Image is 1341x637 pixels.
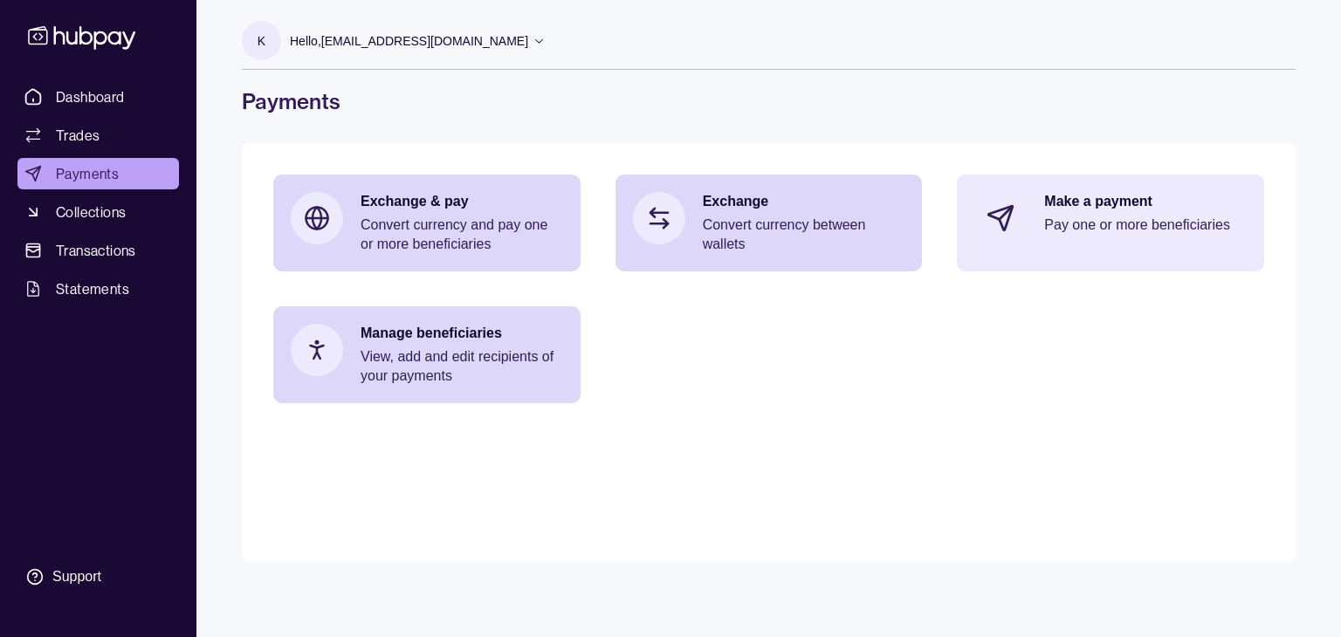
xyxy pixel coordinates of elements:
[17,120,179,151] a: Trades
[1044,216,1247,235] p: Pay one or more beneficiaries
[361,192,563,211] p: Exchange & pay
[56,202,126,223] span: Collections
[17,81,179,113] a: Dashboard
[56,278,129,299] span: Statements
[258,31,265,51] p: k
[56,86,125,107] span: Dashboard
[17,158,179,189] a: Payments
[361,347,563,386] p: View, add and edit recipients of your payments
[56,240,136,261] span: Transactions
[242,87,1296,115] h1: Payments
[1044,192,1247,211] p: Make a payment
[290,31,528,51] p: Hello, [EMAIL_ADDRESS][DOMAIN_NAME]
[17,196,179,228] a: Collections
[615,175,923,271] a: ExchangeConvert currency between wallets
[703,216,905,254] p: Convert currency between wallets
[703,192,905,211] p: Exchange
[17,558,179,595] a: Support
[56,125,100,146] span: Trades
[957,175,1264,262] a: Make a paymentPay one or more beneficiaries
[273,175,581,271] a: Exchange & payConvert currency and pay one or more beneficiaries
[273,306,581,403] a: Manage beneficiariesView, add and edit recipients of your payments
[56,163,119,184] span: Payments
[361,216,563,254] p: Convert currency and pay one or more beneficiaries
[52,567,101,586] div: Support
[17,235,179,266] a: Transactions
[361,324,563,343] p: Manage beneficiaries
[17,273,179,305] a: Statements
